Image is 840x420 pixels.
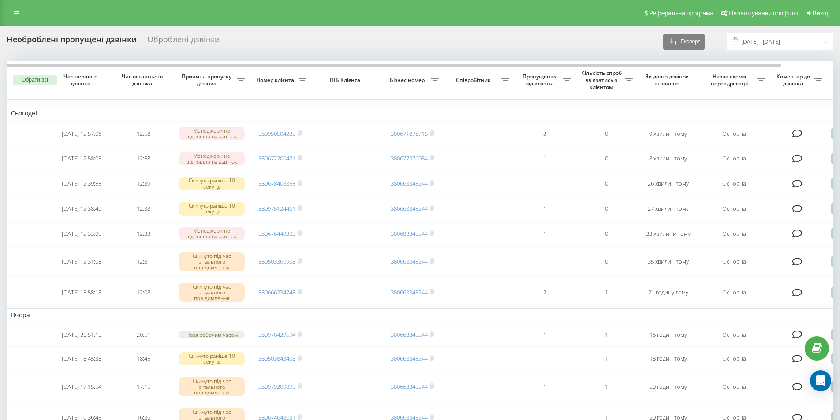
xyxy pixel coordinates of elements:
a: 380663345244 [391,204,428,212]
td: [DATE] 12:58:05 [51,147,112,170]
td: [DATE] 12:31:08 [51,247,112,276]
div: Менеджери не відповіли на дзвінок [179,227,245,240]
td: 18:45 [112,347,174,371]
a: 380672200421 [258,154,295,162]
td: 16 годин тому [637,324,699,346]
td: 1 [575,372,637,401]
td: Основна [699,122,769,145]
a: 380663345244 [391,179,428,187]
td: 1 [514,324,575,346]
td: 1 [514,172,575,195]
div: Open Intercom Messenger [810,370,831,391]
td: 9 хвилин тому [637,122,699,145]
span: Реферальна програма [649,10,714,17]
td: 21 годину тому [637,278,699,307]
td: 1 [575,324,637,346]
span: Причина пропуску дзвінка [179,73,237,87]
td: 12:39 [112,172,174,195]
td: [DATE] 12:33:09 [51,222,112,245]
td: 1 [575,347,637,371]
td: Основна [699,372,769,401]
td: 0 [575,147,637,170]
a: 380503843408 [258,354,295,362]
a: 380503360908 [258,257,295,265]
a: 380970429574 [258,331,295,338]
td: Основна [699,278,769,307]
div: Скинуто під час вітального повідомлення [179,377,245,397]
div: Скинуто під час вітального повідомлення [179,252,245,271]
span: Номер клієнта [254,77,299,84]
a: 380663345244 [391,331,428,338]
td: Основна [699,172,769,195]
td: 12:33 [112,222,174,245]
span: Коментар до дзвінка [774,73,814,87]
td: 27 хвилин тому [637,197,699,220]
td: 26 хвилин тому [637,172,699,195]
td: Основна [699,247,769,276]
span: Налаштування профілю [729,10,798,17]
span: Назва схеми переадресації [703,73,757,87]
div: Менеджери не відповіли на дзвінок [179,152,245,165]
div: Поза робочим часом [179,331,245,338]
td: 1 [514,197,575,220]
td: 12:31 [112,247,174,276]
span: Час першого дзвінка [58,73,105,87]
td: 33 хвилини тому [637,222,699,245]
span: ПІБ Клієнта [318,77,374,84]
td: 8 хвилин тому [637,147,699,170]
span: Як довго дзвінок втрачено [644,73,692,87]
td: 1 [514,222,575,245]
div: Скинуто під час вітального повідомлення [179,283,245,302]
td: [DATE] 12:39:55 [51,172,112,195]
div: Оброблені дзвінки [147,35,220,48]
span: Кількість спроб зв'язатись з клієнтом [580,70,625,90]
td: 35 хвилин тому [637,247,699,276]
td: 17:15 [112,372,174,401]
td: 0 [575,222,637,245]
a: 380676449303 [258,230,295,238]
td: 20:51 [112,324,174,346]
td: 1 [514,247,575,276]
td: 18 годин тому [637,347,699,371]
td: [DATE] 15:58:18 [51,278,112,307]
div: Скинуто раніше 10 секунд [179,352,245,365]
button: Обрати всі [13,75,57,85]
td: Основна [699,324,769,346]
td: [DATE] 18:45:38 [51,347,112,371]
div: Необроблені пропущені дзвінки [7,35,137,48]
td: Основна [699,197,769,220]
a: 380683345244 [391,230,428,238]
a: 380663345244 [391,383,428,390]
td: 2 [514,122,575,145]
td: 1 [575,278,637,307]
td: 12:08 [112,278,174,307]
td: [DATE] 20:51:13 [51,324,112,346]
td: [DATE] 12:38:49 [51,197,112,220]
a: 380666234748 [258,288,295,296]
a: 380671878715 [391,130,428,138]
td: 0 [575,247,637,276]
td: Основна [699,147,769,170]
td: 20 годин тому [637,372,699,401]
td: Основна [699,347,769,371]
a: 380678408355 [258,179,295,187]
td: 0 [575,122,637,145]
td: 12:58 [112,147,174,170]
td: 2 [514,278,575,307]
span: Вихід [813,10,828,17]
td: [DATE] 17:15:54 [51,372,112,401]
a: 380663345244 [391,288,428,296]
div: Скинуто раніше 10 секунд [179,202,245,215]
span: Бізнес номер [386,77,431,84]
a: 380663345244 [391,257,428,265]
td: 1 [514,347,575,371]
a: 380979209895 [258,383,295,390]
span: Співробітник [448,77,501,84]
td: 12:38 [112,197,174,220]
a: 380663345244 [391,354,428,362]
td: [DATE] 12:57:06 [51,122,112,145]
td: 1 [514,147,575,170]
span: Пропущених від клієнта [518,73,563,87]
td: 1 [514,372,575,401]
span: Час останнього дзвінка [119,73,167,87]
